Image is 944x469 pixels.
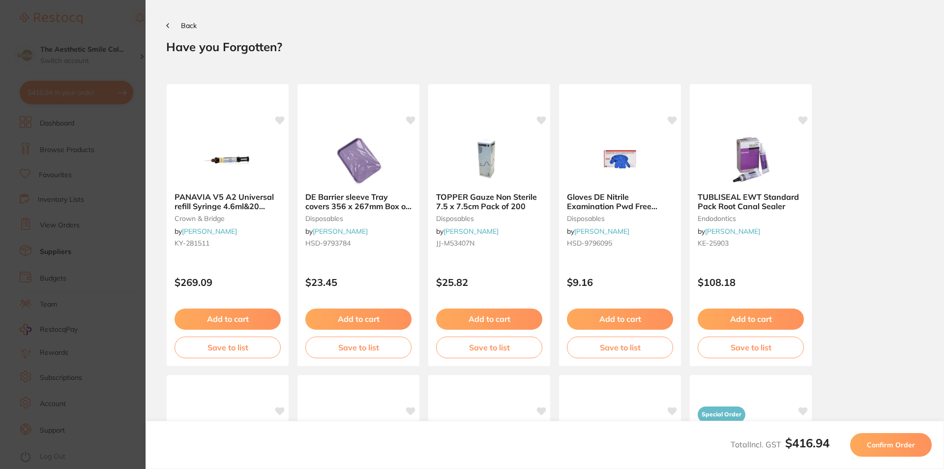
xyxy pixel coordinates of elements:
p: $9.16 [567,277,673,288]
b: DE Barrier sleeve Tray covers 356 x 267mm Box of 500 [305,192,412,211]
button: Save to list [175,337,281,358]
b: TOPPER Gauze Non Sterile 7.5 x 7.5cm Pack of 200 [436,192,542,211]
a: [PERSON_NAME] [443,227,499,236]
span: by [698,227,760,236]
button: Save to list [305,337,412,358]
small: KY-281511 [175,239,281,247]
small: disposables [436,215,542,222]
img: DE Barrier sleeve Tray covers 356 x 267mm Box of 500 [326,135,390,185]
span: Total Incl. GST [731,439,829,449]
small: KE-25903 [698,239,804,247]
img: TOPPER Gauze Non Sterile 7.5 x 7.5cm Pack of 200 [457,135,521,185]
b: PANAVIA V5 A2 Universal refill Syringe 4.6ml&20 Mixing tips [175,192,281,211]
p: $25.82 [436,277,542,288]
small: HSD-9796095 [567,239,673,247]
span: by [175,227,237,236]
span: by [567,227,629,236]
button: Add to cart [175,309,281,329]
small: endodontics [698,215,804,222]
span: Special Order [698,406,745,423]
button: Save to list [567,337,673,358]
button: Add to cart [698,309,804,329]
a: [PERSON_NAME] [182,227,237,236]
a: [PERSON_NAME] [313,227,368,236]
button: Save to list [436,337,542,358]
p: $269.09 [175,277,281,288]
img: Gloves DE Nitrile Examination Pwd Free Medium Box 200 [588,135,652,185]
p: $23.45 [305,277,412,288]
p: $108.18 [698,277,804,288]
a: [PERSON_NAME] [705,227,760,236]
small: disposables [567,215,673,222]
span: by [305,227,368,236]
small: disposables [305,215,412,222]
button: Save to list [698,337,804,358]
button: Add to cart [567,309,673,329]
span: Confirm Order [867,440,915,449]
button: Confirm Order [850,433,932,457]
b: TUBLISEAL EWT Standard Pack Root Canal Sealer [698,192,804,211]
b: $416.94 [785,436,829,450]
button: Add to cart [436,309,542,329]
img: PANAVIA V5 A2 Universal refill Syringe 4.6ml&20 Mixing tips [196,135,260,185]
b: Gloves DE Nitrile Examination Pwd Free Medium Box 200 [567,192,673,211]
button: Back [166,22,197,30]
a: [PERSON_NAME] [574,227,629,236]
h2: Have you Forgotten? [166,39,923,54]
small: HSD-9793784 [305,239,412,247]
span: Back [181,21,197,30]
img: TUBLISEAL EWT Standard Pack Root Canal Sealer [719,135,783,185]
small: JJ-M53407N [436,239,542,247]
span: by [436,227,499,236]
button: Add to cart [305,309,412,329]
small: crown & bridge [175,215,281,222]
